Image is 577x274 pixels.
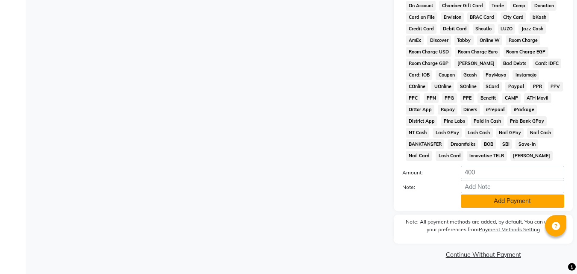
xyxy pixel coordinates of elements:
span: UOnline [431,82,454,91]
span: Paypal [505,82,527,91]
span: Gcash [461,70,480,80]
span: SOnline [457,82,480,91]
span: On Account [406,1,436,11]
span: Debit Card [440,24,469,34]
input: Add Note [461,180,564,193]
span: Card: IDFC [533,59,562,68]
span: PPN [424,93,439,103]
span: CAMP [502,93,521,103]
span: Envision [441,12,464,22]
span: Room Charge GBP [406,59,451,68]
span: Nail Cash [527,128,554,138]
span: Benefit [477,93,498,103]
span: PPV [548,82,563,91]
span: Chamber Gift Card [439,1,486,11]
input: Amount [461,166,564,179]
span: Tabby [454,35,474,45]
span: Rupay [438,105,457,115]
label: Payment Methods Setting [479,226,540,233]
span: iPackage [511,105,537,115]
span: Card on File [406,12,437,22]
span: PPR [530,82,545,91]
span: Dreamfolks [448,139,478,149]
button: Add Payment [461,194,564,208]
span: Lash Cash [465,128,493,138]
a: Continue Without Payment [395,250,571,259]
span: PPE [460,93,474,103]
span: Pine Labs [441,116,468,126]
span: Coupon [436,70,457,80]
span: Nail Card [406,151,432,161]
span: Comp [510,1,528,11]
label: Amount: [396,169,454,177]
span: SCard [483,82,502,91]
span: Online W [477,35,503,45]
span: Room Charge Euro [455,47,500,57]
span: Room Charge EGP [504,47,548,57]
span: PPG [442,93,457,103]
span: Diners [461,105,480,115]
span: Donation [531,1,556,11]
span: City Card [501,12,527,22]
span: ATH Movil [524,93,551,103]
span: Card: IOB [406,70,432,80]
span: District App [406,116,437,126]
span: Bad Debts [501,59,529,68]
span: Nail GPay [496,128,524,138]
span: Room Charge [506,35,540,45]
span: PayMaya [483,70,510,80]
span: NT Cash [406,128,429,138]
span: [PERSON_NAME] [510,151,553,161]
span: COnline [406,82,428,91]
span: iPrepaid [483,105,508,115]
span: Pnb Bank GPay [507,116,547,126]
span: Lash Card [436,151,463,161]
span: SBI [500,139,513,149]
span: Save-In [515,139,538,149]
span: Shoutlo [473,24,495,34]
span: Room Charge USD [406,47,451,57]
span: LUZO [498,24,515,34]
span: bKash [530,12,549,22]
span: Discover [427,35,451,45]
span: Instamojo [513,70,539,80]
span: [PERSON_NAME] [454,59,497,68]
span: BRAC Card [467,12,497,22]
span: Innovative TELR [467,151,507,161]
span: AmEx [406,35,424,45]
span: Jazz Cash [518,24,546,34]
span: Credit Card [406,24,436,34]
span: Dittor App [406,105,434,115]
span: Trade [489,1,507,11]
span: BOB [481,139,496,149]
span: Lash GPay [433,128,462,138]
span: Paid in Cash [471,116,504,126]
span: BANKTANSFER [406,139,444,149]
label: Note: [396,183,454,191]
span: PPC [406,93,420,103]
label: Note: All payment methods are added, by default. You can update your preferences from [402,218,564,237]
